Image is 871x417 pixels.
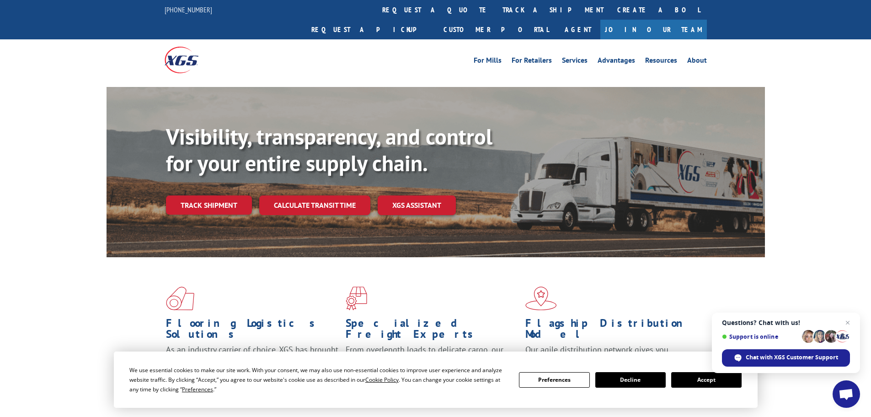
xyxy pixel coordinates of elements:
p: From overlength loads to delicate cargo, our experienced staff knows the best way to move your fr... [346,344,518,385]
a: Calculate transit time [259,195,370,215]
span: Questions? Chat with us! [722,319,850,326]
a: For Mills [474,57,502,67]
a: Customer Portal [437,20,556,39]
img: xgs-icon-total-supply-chain-intelligence-red [166,287,194,310]
a: For Retailers [512,57,552,67]
div: Chat with XGS Customer Support [722,349,850,367]
span: Close chat [842,317,853,328]
span: Preferences [182,385,213,393]
h1: Flooring Logistics Solutions [166,318,339,344]
span: Our agile distribution network gives you nationwide inventory management on demand. [525,344,694,366]
a: Track shipment [166,195,252,215]
b: Visibility, transparency, and control for your entire supply chain. [166,122,492,177]
button: Preferences [519,372,589,388]
div: Open chat [833,380,860,408]
a: Agent [556,20,600,39]
h1: Specialized Freight Experts [346,318,518,344]
a: Resources [645,57,677,67]
a: About [687,57,707,67]
a: Request a pickup [305,20,437,39]
img: xgs-icon-focused-on-flooring-red [346,287,367,310]
span: Cookie Policy [365,376,399,384]
span: Support is online [722,333,799,340]
a: Advantages [598,57,635,67]
a: XGS ASSISTANT [378,195,456,215]
a: Join Our Team [600,20,707,39]
a: Services [562,57,588,67]
span: As an industry carrier of choice, XGS has brought innovation and dedication to flooring logistics... [166,344,338,377]
button: Accept [671,372,742,388]
span: Chat with XGS Customer Support [746,353,838,362]
h1: Flagship Distribution Model [525,318,698,344]
img: xgs-icon-flagship-distribution-model-red [525,287,557,310]
div: Cookie Consent Prompt [114,352,758,408]
a: [PHONE_NUMBER] [165,5,212,14]
button: Decline [595,372,666,388]
div: We use essential cookies to make our site work. With your consent, we may also use non-essential ... [129,365,508,394]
